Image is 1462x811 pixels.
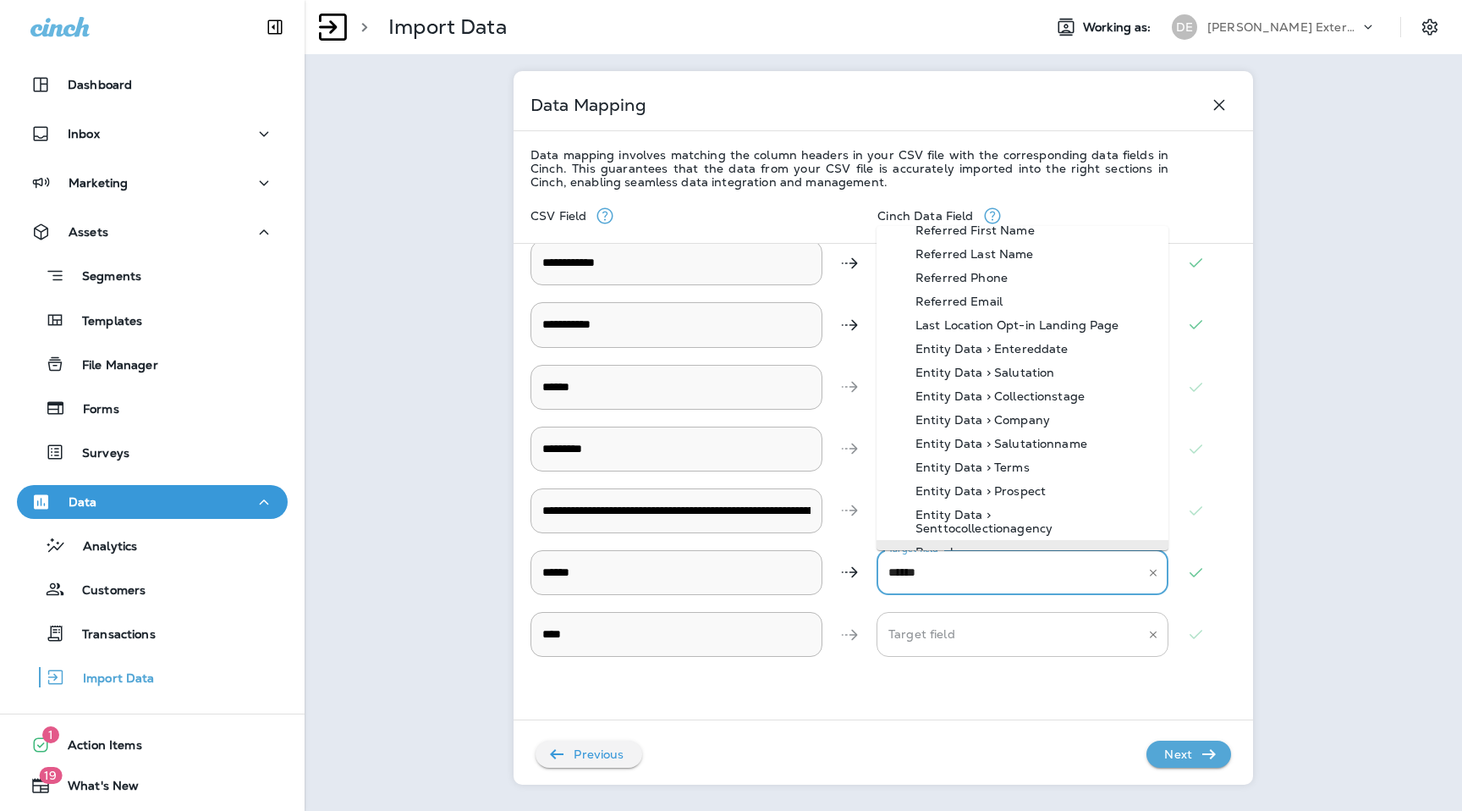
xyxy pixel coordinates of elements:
[1207,20,1360,34] p: [PERSON_NAME] Exterminating
[66,539,137,555] p: Analytics
[890,461,1055,474] div: Entity Data > Terms
[17,659,288,695] button: Import Data
[251,10,299,44] button: Collapse Sidebar
[890,508,1155,535] div: Entity Data > Senttocollectionagency
[890,437,1113,450] div: Entity Data > Salutationname
[1083,20,1155,35] span: Working as:
[1415,12,1445,42] button: Settings
[42,726,59,743] span: 1
[65,627,156,643] p: Transactions
[17,302,288,338] button: Templates
[890,366,1080,379] div: Entity Data > Salutation
[888,543,938,555] label: Target field
[890,295,1028,308] div: Referred Email
[1172,14,1197,40] div: DE
[17,390,288,426] button: Forms
[17,615,288,651] button: Transactions
[17,728,288,762] button: 1Action Items
[17,571,288,607] button: Customers
[890,342,1094,356] div: Entity Data > Entereddate
[66,671,155,687] p: Import Data
[17,485,288,519] button: Data
[890,413,1075,427] div: Entity Data > Company
[65,583,146,599] p: Customers
[17,434,288,470] button: Surveys
[17,769,288,803] button: 19What's New
[890,389,1110,403] div: Entity Data > Collectionstage
[17,527,288,563] button: Analytics
[354,14,368,40] p: >
[69,176,128,190] p: Marketing
[39,767,62,784] span: 19
[17,215,288,249] button: Assets
[51,738,142,759] span: Action Items
[890,318,1145,332] div: Last Location Opt-in Landing Page
[17,346,288,382] button: File Manager
[17,166,288,200] button: Marketing
[17,68,288,102] button: Dashboard
[890,545,983,559] div: Branch
[65,269,141,286] p: Segments
[890,223,1060,237] div: Referred First Name
[51,779,139,799] span: What's New
[65,446,129,462] p: Surveys
[65,358,158,374] p: File Manager
[65,314,142,330] p: Templates
[68,127,100,141] p: Inbox
[17,257,288,294] button: Segments
[66,402,119,418] p: Forms
[68,78,132,91] p: Dashboard
[890,484,1071,498] div: Entity Data > Prospect
[69,225,108,239] p: Assets
[890,271,1033,284] div: Referred Phone
[69,495,97,509] p: Data
[388,14,507,40] p: Import Data
[890,247,1059,261] div: Referred Last Name
[17,117,288,151] button: Inbox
